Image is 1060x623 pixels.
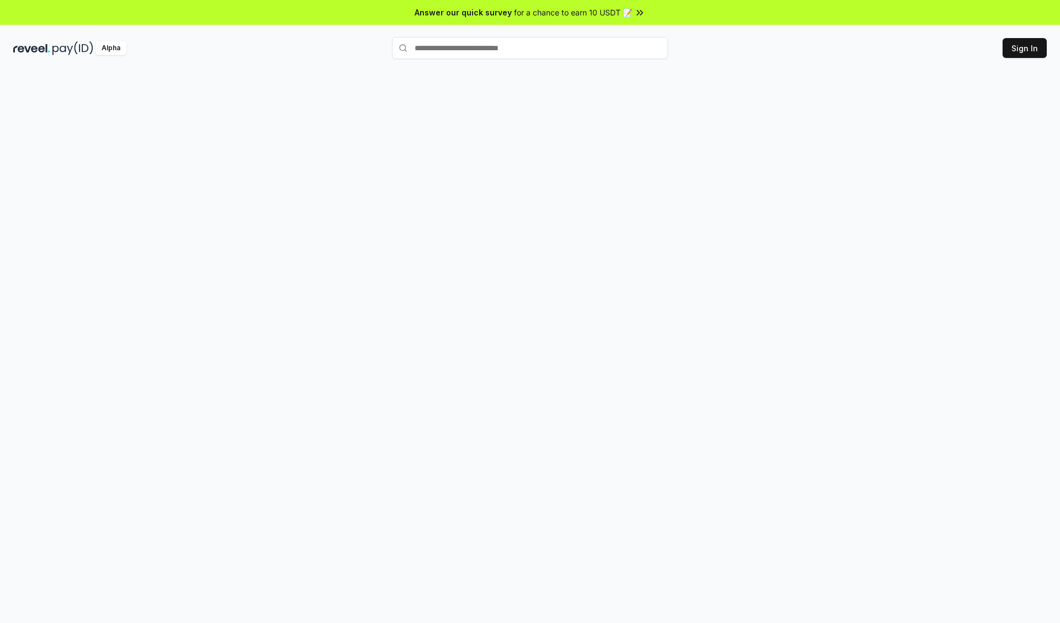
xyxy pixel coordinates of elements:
button: Sign In [1003,38,1047,58]
span: Answer our quick survey [415,7,512,18]
span: for a chance to earn 10 USDT 📝 [514,7,632,18]
div: Alpha [96,41,126,55]
img: reveel_dark [13,41,50,55]
img: pay_id [52,41,93,55]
